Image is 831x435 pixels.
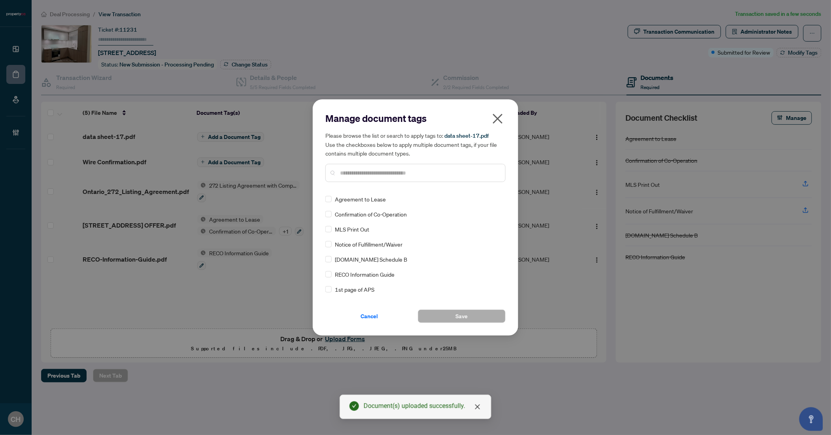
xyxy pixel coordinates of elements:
span: close [474,404,481,410]
span: data sheet-17.pdf [444,132,489,139]
span: [DOMAIN_NAME] Schedule B [335,255,407,264]
button: Save [418,310,506,323]
span: Cancel [361,310,378,323]
span: Confirmation of Co-Operation [335,210,407,218]
h2: Manage document tags [325,112,506,125]
span: Agreement to Lease [335,195,386,203]
a: Close [473,403,482,411]
span: 1st page of APS [335,285,374,294]
span: Notice of Fulfillment/Waiver [335,240,402,249]
span: MLS Print Out [335,225,369,234]
span: RECO Information Guide [335,270,395,279]
h5: Please browse the list or search to apply tags to: Use the checkboxes below to apply multiple doc... [325,131,506,158]
button: Cancel [325,310,413,323]
div: Document(s) uploaded successfully. [364,401,482,411]
button: Open asap [799,407,823,431]
span: check-circle [349,401,359,411]
span: close [491,112,504,125]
